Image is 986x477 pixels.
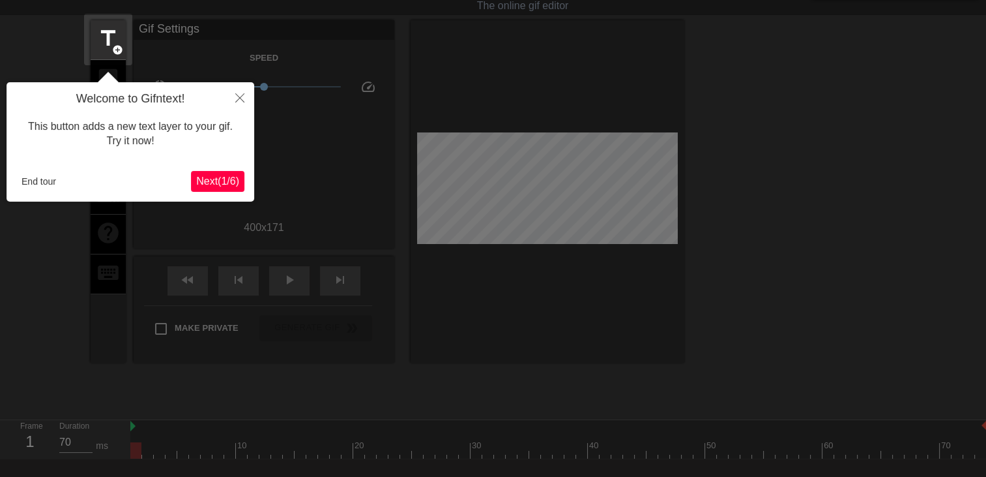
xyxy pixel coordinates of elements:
[16,172,61,191] button: End tour
[16,92,244,106] h4: Welcome to Gifntext!
[191,171,244,192] button: Next
[225,82,254,112] button: Close
[196,176,239,187] span: Next ( 1 / 6 )
[16,106,244,162] div: This button adds a new text layer to your gif. Try it now!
